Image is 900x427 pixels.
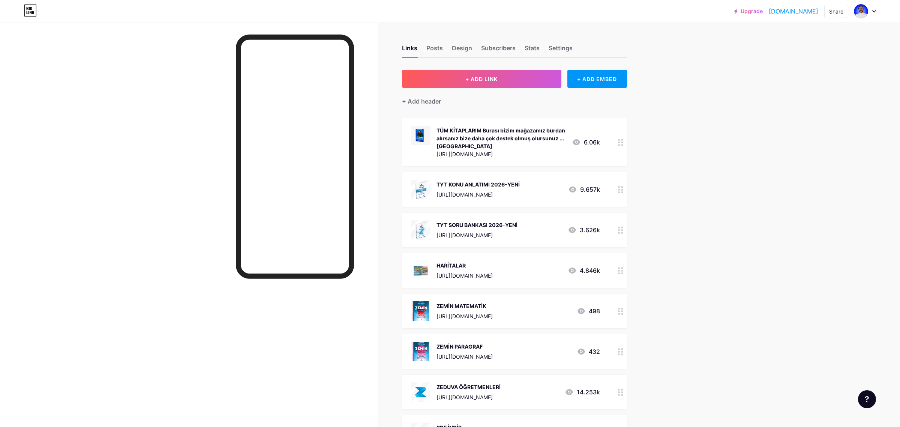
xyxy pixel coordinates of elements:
[436,262,493,269] div: HARİTALAR
[436,231,517,239] div: [URL][DOMAIN_NAME]
[577,347,600,356] div: 432
[568,185,600,194] div: 9.657k
[436,353,493,361] div: [URL][DOMAIN_NAME]
[567,70,627,88] div: + ADD EMBED
[436,126,566,150] div: TÜM KİTAPLARIM Burası bizim mağazamız burdan alırsanız bize daha çok destek olmuş olursunuz ... [...
[481,44,516,57] div: Subscribers
[436,343,493,350] div: ZEMİN PARAGRAF
[436,302,493,310] div: ZEMİN MATEMATİK
[402,70,561,88] button: + ADD LINK
[436,393,501,401] div: [URL][DOMAIN_NAME]
[436,150,566,158] div: [URL][DOMAIN_NAME]
[525,44,540,57] div: Stats
[436,272,493,280] div: [URL][DOMAIN_NAME]
[411,126,430,145] img: TÜM KİTAPLARIM Burası bizim mağazamız burdan alırsanız bize daha çok destek olmuş olursunuz ... T...
[572,138,600,147] div: 6.06k
[426,44,443,57] div: Posts
[411,342,430,361] img: ZEMİN PARAGRAF
[402,44,417,57] div: Links
[436,180,520,188] div: TYT KONU ANLATIMI 2026-YENİ
[769,7,818,16] a: [DOMAIN_NAME]
[411,261,430,280] img: HARİTALAR
[829,8,843,15] div: Share
[436,191,520,198] div: [URL][DOMAIN_NAME]
[402,97,441,106] div: + Add header
[568,266,600,275] div: 4.846k
[568,226,600,235] div: 3.626k
[549,44,573,57] div: Settings
[411,301,430,321] img: ZEMİN MATEMATİK
[411,220,430,240] img: TYT SORU BANKASI 2026-YENİ
[465,76,498,82] span: + ADD LINK
[411,180,430,199] img: TYT KONU ANLATIMI 2026-YENİ
[854,4,868,18] img: Yunus TURAN
[734,8,763,14] a: Upgrade
[411,382,430,402] img: ZEDUVA ÖĞRETMENLERİ
[452,44,472,57] div: Design
[565,388,600,397] div: 14.253k
[577,307,600,316] div: 498
[436,221,517,229] div: TYT SORU BANKASI 2026-YENİ
[436,312,493,320] div: [URL][DOMAIN_NAME]
[436,383,501,391] div: ZEDUVA ÖĞRETMENLERİ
